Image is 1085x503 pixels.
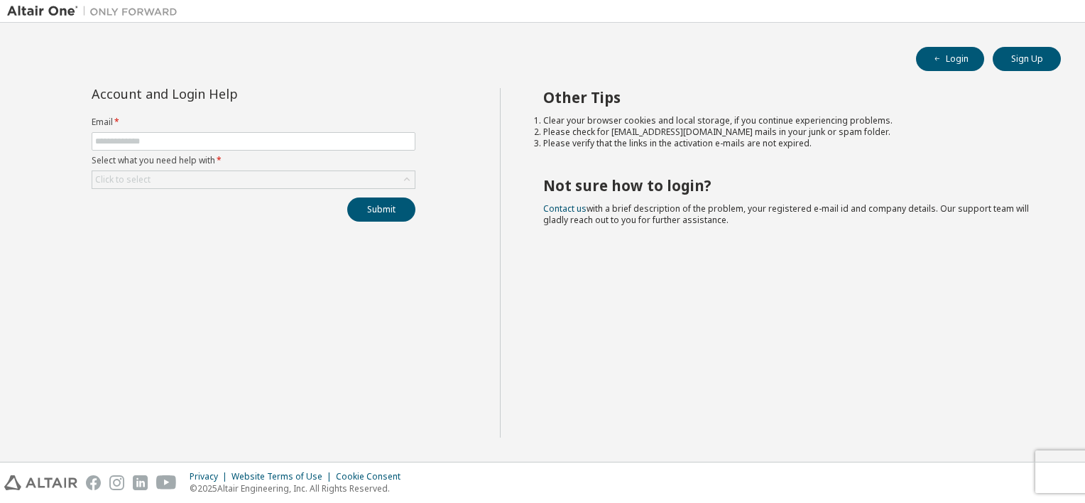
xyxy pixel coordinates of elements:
[7,4,185,18] img: Altair One
[109,475,124,490] img: instagram.svg
[92,117,415,128] label: Email
[993,47,1061,71] button: Sign Up
[916,47,984,71] button: Login
[92,155,415,166] label: Select what you need help with
[543,115,1036,126] li: Clear your browser cookies and local storage, if you continue experiencing problems.
[86,475,101,490] img: facebook.svg
[543,126,1036,138] li: Please check for [EMAIL_ADDRESS][DOMAIN_NAME] mails in your junk or spam folder.
[190,471,231,482] div: Privacy
[133,475,148,490] img: linkedin.svg
[92,171,415,188] div: Click to select
[92,88,351,99] div: Account and Login Help
[231,471,336,482] div: Website Terms of Use
[543,202,587,215] a: Contact us
[336,471,409,482] div: Cookie Consent
[95,174,151,185] div: Click to select
[347,198,415,222] button: Submit
[190,482,409,494] p: © 2025 Altair Engineering, Inc. All Rights Reserved.
[543,202,1029,226] span: with a brief description of the problem, your registered e-mail id and company details. Our suppo...
[156,475,177,490] img: youtube.svg
[4,475,77,490] img: altair_logo.svg
[543,176,1036,195] h2: Not sure how to login?
[543,88,1036,107] h2: Other Tips
[543,138,1036,149] li: Please verify that the links in the activation e-mails are not expired.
